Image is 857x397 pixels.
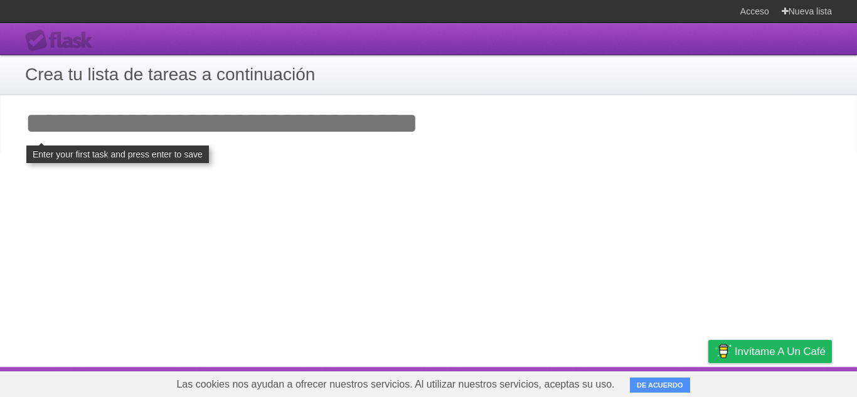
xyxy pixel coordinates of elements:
a: Invítame a un café [708,340,832,363]
font: Invítame a un café [735,346,826,357]
a: Desarrolladores [512,370,583,394]
img: Invítame a un café [715,341,732,362]
a: Acerca de [452,370,497,394]
font: DE ACUERDO [637,381,683,389]
a: Términos [598,370,640,394]
a: Sugerir una característica [718,370,832,394]
font: Crea tu lista de tareas a continuación [25,65,315,84]
font: Las cookies nos ayudan a ofrecer nuestros servicios. Al utilizar nuestros servicios, aceptas su uso. [176,379,614,389]
font: Nueva lista [789,6,832,16]
font: Acceso [740,6,769,16]
a: Privacidad [656,370,703,394]
button: DE ACUERDO [630,378,690,393]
